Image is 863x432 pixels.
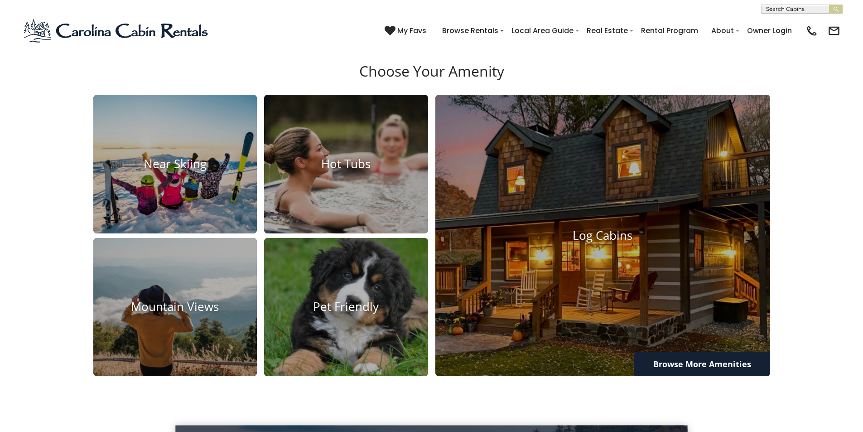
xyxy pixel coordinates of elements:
[507,23,578,39] a: Local Area Guide
[582,23,632,39] a: Real Estate
[264,157,428,171] h4: Hot Tubs
[435,95,770,377] a: Log Cabins
[435,228,770,243] h4: Log Cabins
[93,300,257,314] h4: Mountain Views
[93,95,257,233] a: Near Skiing
[707,23,738,39] a: About
[438,23,503,39] a: Browse Rentals
[93,238,257,377] a: Mountain Views
[264,95,428,233] a: Hot Tubs
[742,23,796,39] a: Owner Login
[828,24,840,37] img: mail-regular-black.png
[385,25,429,37] a: My Favs
[636,23,703,39] a: Rental Program
[397,25,426,36] span: My Favs
[805,24,818,37] img: phone-regular-black.png
[634,352,770,376] a: Browse More Amenities
[92,63,771,94] h3: Choose Your Amenity
[264,300,428,314] h4: Pet Friendly
[23,17,211,44] img: Blue-2.png
[93,157,257,171] h4: Near Skiing
[264,238,428,377] a: Pet Friendly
